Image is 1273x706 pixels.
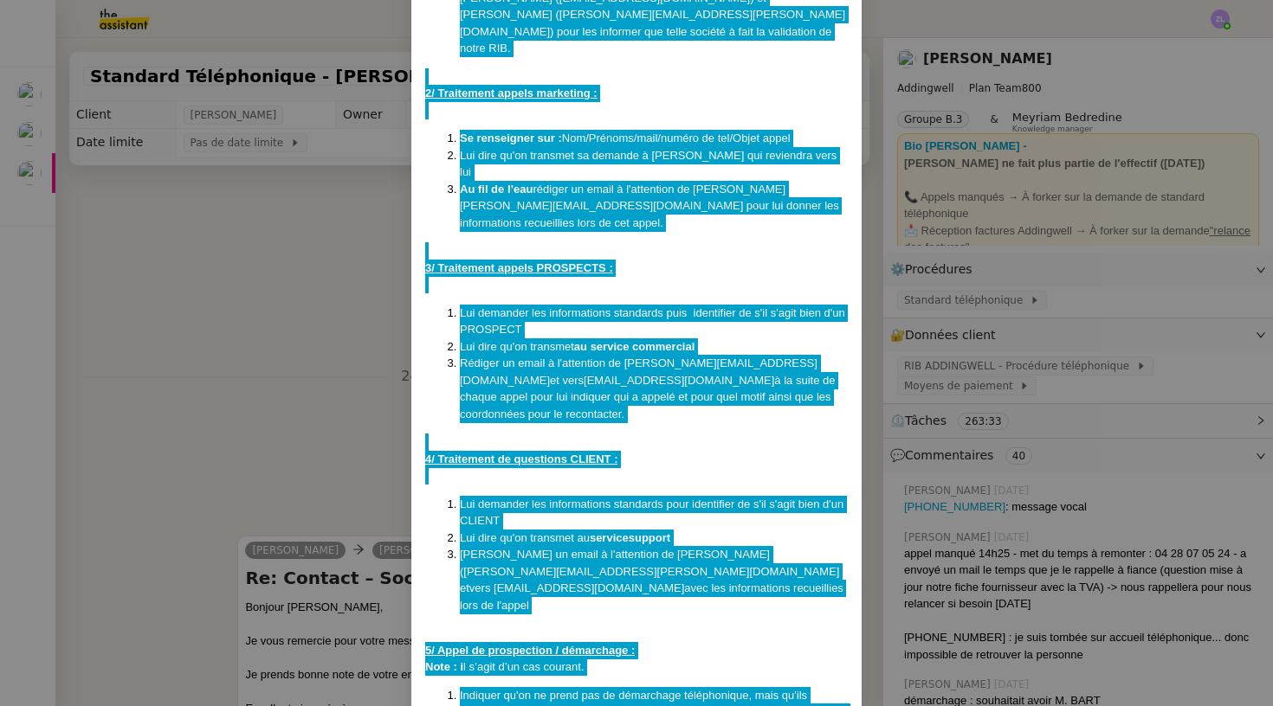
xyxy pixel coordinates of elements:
strong: Au fil de l’eau [460,183,533,196]
span: Lui dire qu'on transmet sa demande à [PERSON_NAME] qui reviendra vers lui [460,149,837,179]
u: 2/ Traitement appels marketing : [425,87,598,99]
u: 5/ Appel de prospection / démarchage : [425,644,635,657]
a: [EMAIL_ADDRESS][DOMAIN_NAME] [460,356,817,387]
span: et vers [550,374,584,387]
span: Lui demander les informations standards pour identifier de s'il s'agit bien d'un CLIENT [460,497,843,528]
u: 4/ Traitement de questions CLIENT : [425,452,617,465]
span: Nom/Prénoms/mail/numéro de tel/Objet appel [562,132,791,144]
span: Lui dire qu'on transmet [460,340,574,353]
strong: au service commercial [574,340,695,353]
span: Lui demander les informations standards puis identifier de s'il s'agit bien d'un PROSPECT [460,306,845,337]
u: 3/ Traitement appels PROSPECTS : [425,261,613,274]
li: à la suite de chaque appel pour lui indiquer qui a appelé et pour quel motif ainsi que les coordo... [460,355,848,422]
a: [EMAIL_ADDRESS][DOMAIN_NAME] [584,374,774,387]
span: Rédiger un email à l'attention de [PERSON_NAME] [460,356,717,369]
span: Lui dire qu'on transmet au [460,531,590,544]
strong: service [590,531,629,544]
div: l s’agit d’un cas courant. [425,658,848,676]
span: avec les informations recueillies lors de l'appel [460,581,843,612]
span: [PERSON_NAME] un email à l'attention de [PERSON_NAME]([PERSON_NAME][EMAIL_ADDRESS][PERSON_NAME][D... [460,548,839,594]
span: rédiger un email à l'attention de [PERSON_NAME] [PERSON_NAME][EMAIL_ADDRESS][DOMAIN_NAME] pour lu... [460,183,839,229]
li: vers [EMAIL_ADDRESS][DOMAIN_NAME] [460,546,848,613]
strong: Se renseigner sur : [460,132,562,144]
strong: Note : i [425,660,463,673]
strong: support [629,531,670,544]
